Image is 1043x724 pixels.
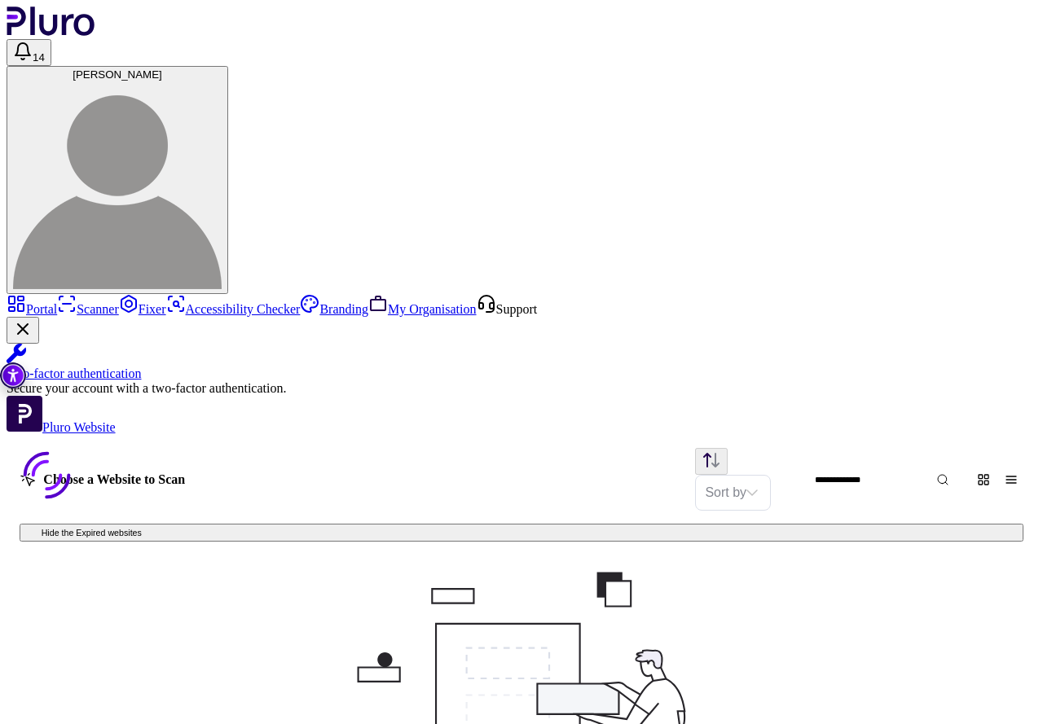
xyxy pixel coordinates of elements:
a: Open Pluro Website [7,420,116,434]
input: Website Search [806,468,992,491]
h1: Choose a Website to Scan [20,471,185,488]
button: Close Two-factor authentication notification [7,317,39,344]
aside: Sidebar menu [7,294,1036,435]
a: Two-factor authentication [7,344,1036,381]
a: Accessibility Checker [166,302,301,316]
span: [PERSON_NAME] [73,68,162,81]
div: Set sorting [695,475,771,511]
button: Change content view type to table [1000,467,1023,491]
a: Logo [7,24,95,38]
button: [PERSON_NAME]SKY LALKA [7,66,228,294]
a: Scanner [57,302,119,316]
a: My Organisation [368,302,477,316]
button: Change sorting direction [695,448,728,475]
div: Two-factor authentication [7,366,1036,381]
button: Open notifications, you have 14 new notifications [7,39,51,66]
a: Fixer [119,302,166,316]
a: Open Support screen [477,302,538,316]
span: 14 [33,51,45,64]
button: Hide the Expired websites [20,524,1023,542]
button: Change content view type to grid [971,467,995,491]
a: Portal [7,302,57,316]
img: SKY LALKA [13,81,222,289]
a: Branding [300,302,368,316]
div: Secure your account with a two-factor authentication. [7,381,1036,396]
